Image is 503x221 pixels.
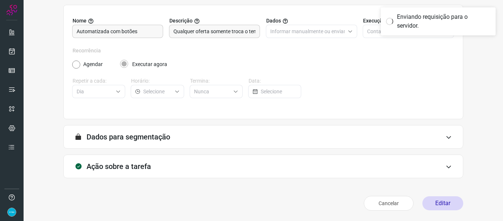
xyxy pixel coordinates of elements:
div: Enviando requisição para o servidor. [397,13,490,30]
label: Executar agora [132,61,167,68]
label: Repetir a cada: [73,77,125,85]
label: Data: [249,77,301,85]
label: Agendar [83,61,103,68]
img: 86fc21c22a90fb4bae6cb495ded7e8f6.png [7,208,16,217]
label: Recorrência [73,47,454,55]
input: Selecione o tipo de envio [367,25,442,38]
span: Nome [73,17,87,25]
input: Selecione [261,85,296,98]
button: Cancelar [364,196,414,211]
span: Dados [266,17,281,25]
input: Selecione [143,85,171,98]
span: Descrição [169,17,193,25]
h3: Ação sobre a tarefa [87,162,151,171]
img: Logo [6,4,17,15]
input: Selecione [194,85,230,98]
input: Selecione [77,85,113,98]
span: Execução [363,17,386,25]
button: Editar [422,196,463,210]
h3: Dados para segmentação [87,132,170,141]
input: Forneça uma breve descrição da sua tarefa. [173,25,256,38]
input: Digite o nome para a sua tarefa. [77,25,159,38]
label: Horário: [131,77,184,85]
input: Selecione o tipo de envio [270,25,345,38]
label: Termina: [190,77,243,85]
